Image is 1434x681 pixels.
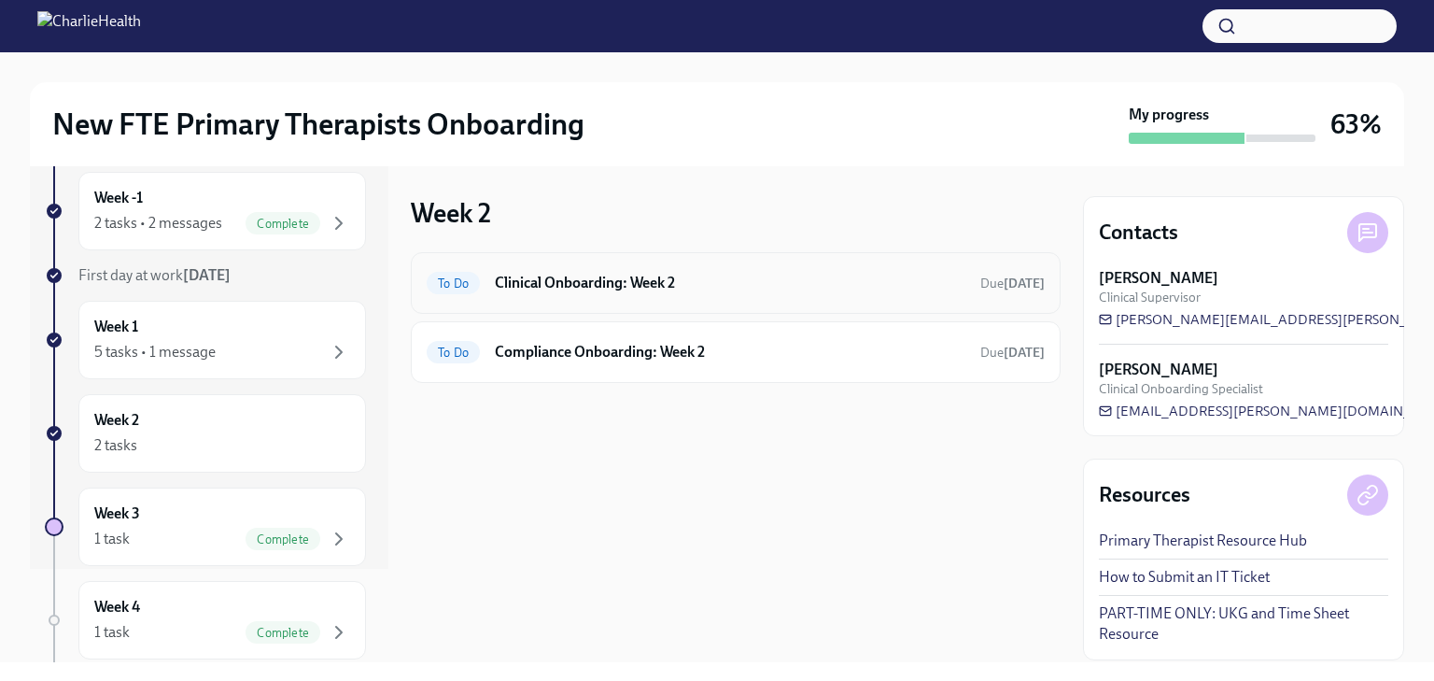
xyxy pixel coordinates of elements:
[1004,345,1045,361] strong: [DATE]
[94,529,130,549] div: 1 task
[94,504,140,524] h6: Week 3
[45,394,366,473] a: Week 22 tasks
[1099,481,1190,509] h4: Resources
[45,301,366,379] a: Week 15 tasks • 1 message
[94,597,140,617] h6: Week 4
[94,342,216,362] div: 5 tasks • 1 message
[980,276,1045,291] span: Due
[94,410,139,431] h6: Week 2
[94,435,137,456] div: 2 tasks
[1099,603,1388,645] a: PART-TIME ONLY: UKG and Time Sheet Resource
[427,337,1045,367] a: To DoCompliance Onboarding: Week 2Due[DATE]
[94,622,130,643] div: 1 task
[246,217,320,231] span: Complete
[495,273,965,293] h6: Clinical Onboarding: Week 2
[94,188,143,208] h6: Week -1
[246,626,320,640] span: Complete
[980,275,1045,292] span: September 20th, 2025 08:00
[427,268,1045,298] a: To DoClinical Onboarding: Week 2Due[DATE]
[45,265,366,286] a: First day at work[DATE]
[1129,105,1209,125] strong: My progress
[183,266,231,284] strong: [DATE]
[427,346,480,360] span: To Do
[1099,380,1263,398] span: Clinical Onboarding Specialist
[246,532,320,546] span: Complete
[94,317,138,337] h6: Week 1
[1099,531,1307,551] a: Primary Therapist Resource Hub
[52,106,584,143] h2: New FTE Primary Therapists Onboarding
[1099,567,1270,588] a: How to Submit an IT Ticket
[1004,276,1045,291] strong: [DATE]
[980,345,1045,361] span: Due
[45,172,366,250] a: Week -12 tasks • 2 messagesComplete
[1099,219,1178,247] h4: Contacts
[94,213,222,234] div: 2 tasks • 2 messages
[45,488,366,566] a: Week 31 taskComplete
[78,266,231,284] span: First day at work
[427,277,480,291] span: To Do
[1099,289,1201,306] span: Clinical Supervisor
[411,196,491,230] h3: Week 2
[37,11,141,41] img: CharlieHealth
[980,344,1045,362] span: September 20th, 2025 08:00
[495,342,965,362] h6: Compliance Onboarding: Week 2
[1099,360,1218,380] strong: [PERSON_NAME]
[45,581,366,660] a: Week 41 taskComplete
[1099,268,1218,289] strong: [PERSON_NAME]
[1330,107,1382,141] h3: 63%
